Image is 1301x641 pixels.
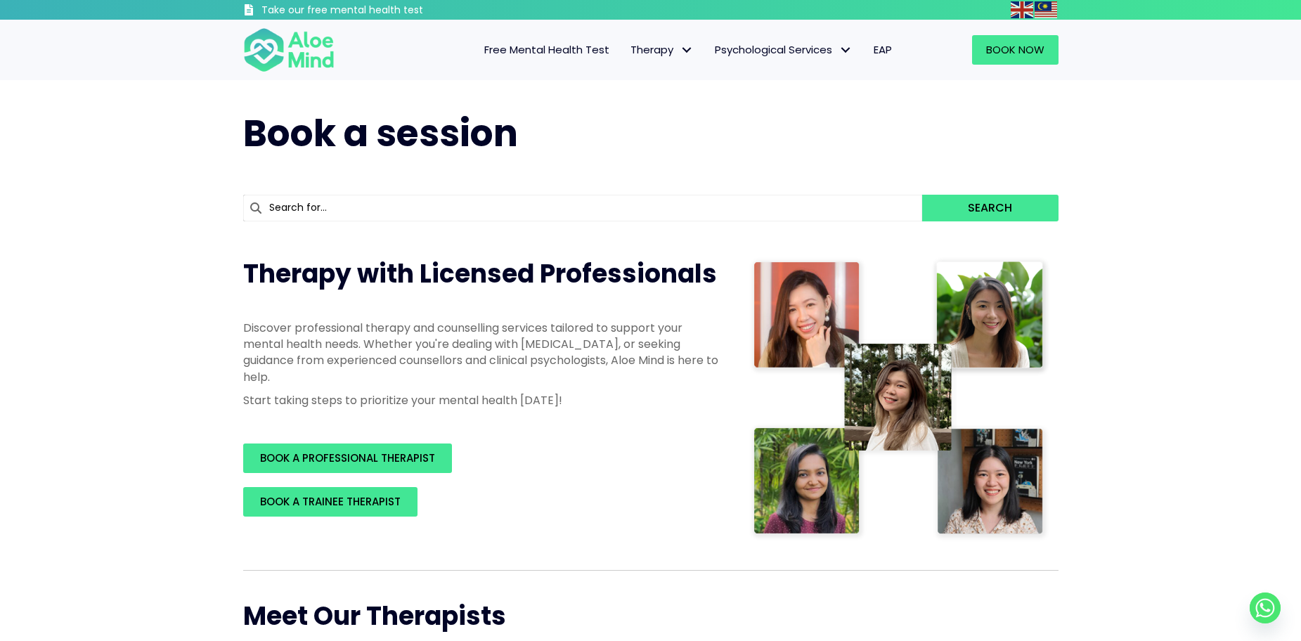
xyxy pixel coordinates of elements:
img: Therapist collage [749,257,1050,542]
a: Free Mental Health Test [474,35,620,65]
span: Psychological Services: submenu [836,40,856,60]
a: Take our free mental health test [243,4,498,20]
a: Psychological ServicesPsychological Services: submenu [704,35,863,65]
a: Malay [1035,1,1059,18]
a: Whatsapp [1250,593,1281,623]
span: Psychological Services [715,42,853,57]
a: English [1011,1,1035,18]
input: Search for... [243,195,923,221]
p: Start taking steps to prioritize your mental health [DATE]! [243,392,721,408]
span: Therapy: submenu [677,40,697,60]
span: EAP [874,42,892,57]
span: Therapy [630,42,694,57]
img: ms [1035,1,1057,18]
a: Book Now [972,35,1059,65]
p: Discover professional therapy and counselling services tailored to support your mental health nee... [243,320,721,385]
a: BOOK A TRAINEE THERAPIST [243,487,418,517]
span: Therapy with Licensed Professionals [243,256,717,292]
span: Free Mental Health Test [484,42,609,57]
span: Meet Our Therapists [243,598,506,634]
span: BOOK A TRAINEE THERAPIST [260,494,401,509]
img: Aloe mind Logo [243,27,335,73]
span: Book a session [243,108,518,159]
button: Search [922,195,1058,221]
h3: Take our free mental health test [261,4,498,18]
a: EAP [863,35,902,65]
a: BOOK A PROFESSIONAL THERAPIST [243,443,452,473]
img: en [1011,1,1033,18]
span: Book Now [986,42,1044,57]
span: BOOK A PROFESSIONAL THERAPIST [260,451,435,465]
nav: Menu [353,35,902,65]
a: TherapyTherapy: submenu [620,35,704,65]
